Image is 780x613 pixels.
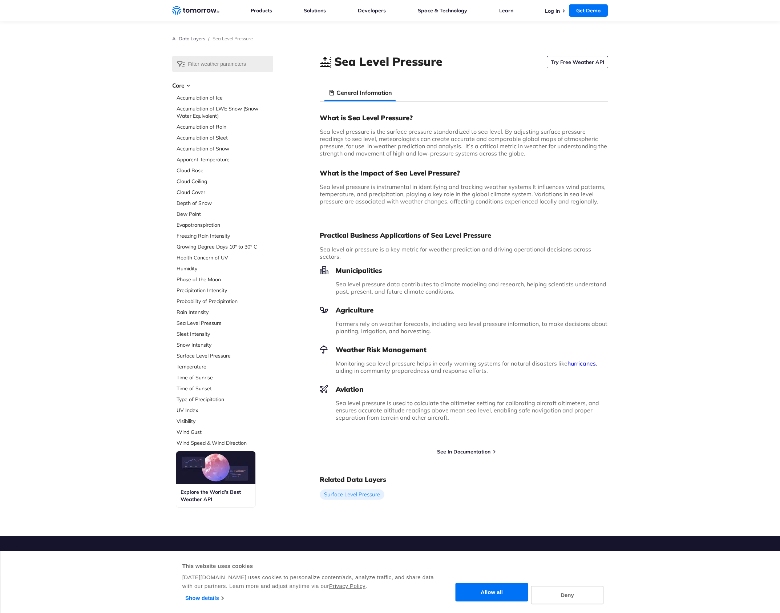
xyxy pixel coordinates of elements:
div: [DATE][DOMAIN_NAME] uses cookies to personalize content/ads, analyze traffic, and share data with... [182,573,435,590]
a: Sea Level Pressure [177,319,273,327]
a: Phase of the Moon [177,276,273,283]
a: Rain Intensity [177,308,273,316]
h3: Agriculture [320,306,608,314]
a: Solutions [304,7,326,14]
h3: General Information [336,88,392,97]
span: / [208,36,210,41]
a: Precipitation Intensity [177,287,273,294]
a: Humidity [177,265,273,272]
a: Accumulation of LWE Snow (Snow Water Equivalent) [177,105,273,120]
a: Home link [172,5,219,16]
a: Get Demo [569,4,608,17]
a: Accumulation of Sleet [177,134,273,141]
a: Growing Degree Days 10° to 30° C [177,243,273,250]
a: Developers [358,7,386,14]
span: Sea level pressure is instrumental in identifying and tracking weather systems It influences wind... [320,183,606,205]
a: Surface Level Pressure [320,489,384,500]
input: Filter weather parameters [172,56,273,72]
li: General Information [324,84,396,101]
a: Time of Sunset [177,385,273,392]
a: Explore the World’s Best Weather API [176,451,255,507]
span: Sea Level Pressure [213,36,253,41]
a: Learn [499,7,513,14]
a: Probability of Precipitation [177,298,273,305]
a: Freezing Rain Intensity [177,232,273,239]
a: Accumulation of Rain [177,123,273,130]
a: Wind Gust [177,428,273,436]
a: Log In [545,8,560,14]
a: Accumulation of Ice [177,94,273,101]
span: Farmers rely on weather forecasts, including sea level pressure information, to make decisions ab... [336,320,607,335]
span: Sea level pressure is used to calculate the altimeter setting for calibrating aircraft altimeters... [336,399,599,421]
h3: Core [172,81,273,90]
a: UV Index [177,407,273,414]
a: Evapotranspiration [177,221,273,229]
h3: What is the Impact of Sea Level Pressure? [320,169,608,177]
a: Health Concern of UV [177,254,273,261]
h3: Explore the World’s Best Weather API [181,488,251,503]
a: Products [251,7,272,14]
a: Privacy Policy [329,583,365,589]
h3: Aviation [320,385,608,394]
a: Sleet Intensity [177,330,273,338]
h3: Weather Risk Management [320,345,608,354]
a: Apparent Temperature [177,156,273,163]
h3: Municipalities [320,266,608,275]
a: Space & Technology [418,7,467,14]
a: Surface Level Pressure [177,352,273,359]
span: Sea level pressure data contributes to climate modeling and research, helping scientists understa... [336,281,606,295]
h3: What is Sea Level Pressure? [320,113,608,122]
a: All Data Layers [172,36,205,41]
a: Cloud Ceiling [177,178,273,185]
a: Temperature [177,363,273,370]
button: Deny [531,586,604,604]
div: This website uses cookies [182,562,435,570]
a: hurricanes [567,360,596,367]
a: Snow Intensity [177,341,273,348]
a: Accumulation of Snow [177,145,273,152]
span: Sea level air pressure is a key metric for weather prediction and driving operational decisions a... [320,246,591,260]
span: Sea level pressure is the surface pressure standardized to sea level. By adjusting surface pressu... [320,128,607,157]
h1: Sea Level Pressure [334,53,442,69]
span: Monitoring sea level pressure helps in early warning systems for natural disasters like , aiding ... [336,360,597,374]
a: Dew Point [177,210,273,218]
a: Depth of Snow [177,199,273,207]
a: See In Documentation [437,448,490,455]
h2: Related Data Layers [320,475,608,484]
button: Allow all [456,583,528,602]
a: Cloud Base [177,167,273,174]
a: Visibility [177,418,273,425]
a: Wind Speed & Wind Direction [177,439,273,447]
a: Time of Sunrise [177,374,273,381]
a: Type of Precipitation [177,396,273,403]
h2: Practical Business Applications of Sea Level Pressure [320,231,608,240]
a: Show details [185,593,223,604]
a: Try Free Weather API [547,56,608,68]
a: Cloud Cover [177,189,273,196]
